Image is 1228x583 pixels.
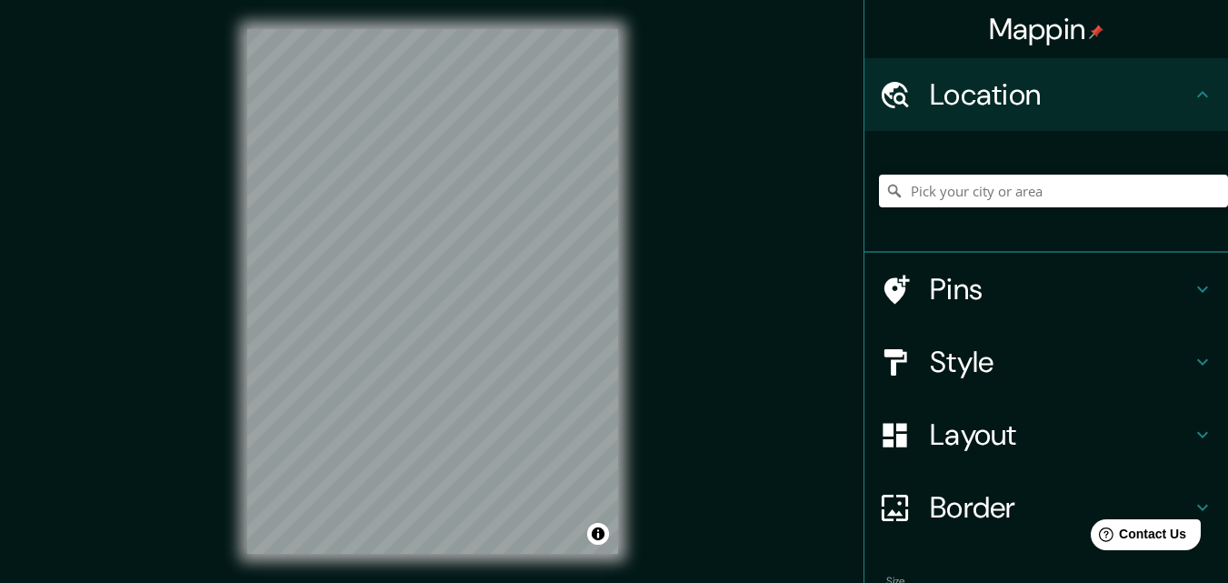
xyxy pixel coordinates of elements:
[930,417,1192,453] h4: Layout
[247,29,618,554] canvas: Map
[864,326,1228,398] div: Style
[864,58,1228,131] div: Location
[930,271,1192,307] h4: Pins
[1089,25,1103,39] img: pin-icon.png
[989,11,1104,47] h4: Mappin
[930,489,1192,526] h4: Border
[587,523,609,545] button: Toggle attribution
[879,175,1228,207] input: Pick your city or area
[864,398,1228,471] div: Layout
[1066,512,1208,563] iframe: Help widget launcher
[864,253,1228,326] div: Pins
[930,344,1192,380] h4: Style
[930,76,1192,113] h4: Location
[864,471,1228,544] div: Border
